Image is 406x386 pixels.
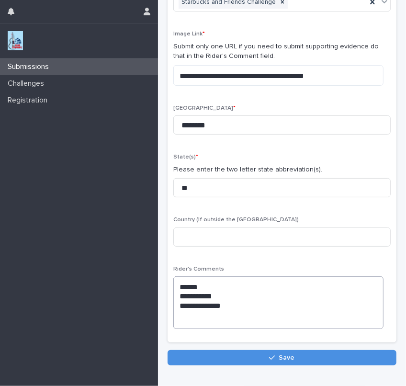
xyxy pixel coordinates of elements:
[279,354,295,361] span: Save
[173,154,198,160] span: State(s)
[4,62,56,71] p: Submissions
[173,42,391,62] p: Submit only one URL if you need to submit supporting evidence do that in the Rider's Comment field.
[168,350,396,365] button: Save
[4,96,55,105] p: Registration
[4,79,52,88] p: Challenges
[173,165,391,175] p: Please enter the two letter state abbreviation(s).
[173,105,236,111] span: [GEOGRAPHIC_DATA]
[8,31,23,50] img: jxsLJbdS1eYBI7rVAS4p
[173,266,224,272] span: Rider's Comments
[173,217,299,223] span: Country (If outside the [GEOGRAPHIC_DATA])
[173,31,205,37] span: Image Link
